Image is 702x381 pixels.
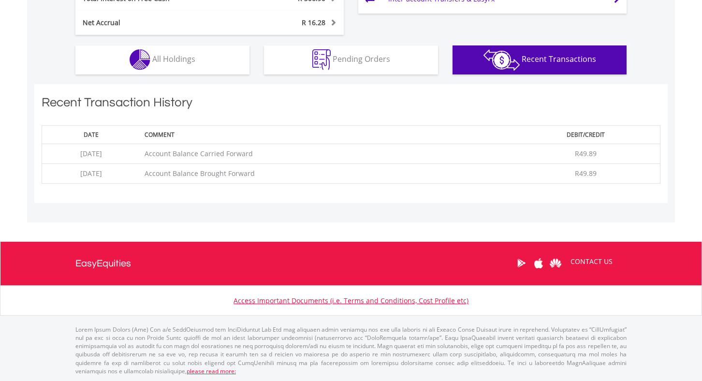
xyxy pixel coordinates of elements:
[152,54,195,64] span: All Holdings
[42,144,140,164] td: [DATE]
[312,49,331,70] img: pending_instructions-wht.png
[130,49,150,70] img: holdings-wht.png
[140,144,511,164] td: Account Balance Carried Forward
[564,248,619,275] a: CONTACT US
[453,45,627,74] button: Recent Transactions
[333,54,390,64] span: Pending Orders
[575,149,597,158] span: R49.89
[75,18,232,28] div: Net Accrual
[513,248,530,278] a: Google Play
[547,248,564,278] a: Huawei
[522,54,596,64] span: Recent Transactions
[483,49,520,71] img: transactions-zar-wht.png
[187,367,236,375] a: please read more:
[75,325,627,375] p: Lorem Ipsum Dolors (Ame) Con a/e SeddOeiusmod tem InciDiduntut Lab Etd mag aliquaen admin veniamq...
[511,125,660,144] th: Debit/Credit
[75,242,131,285] a: EasyEquities
[42,94,660,116] h1: Recent Transaction History
[140,125,511,144] th: Comment
[42,125,140,144] th: Date
[575,169,597,178] span: R49.89
[42,164,140,184] td: [DATE]
[75,45,249,74] button: All Holdings
[234,296,468,305] a: Access Important Documents (i.e. Terms and Conditions, Cost Profile etc)
[530,248,547,278] a: Apple
[264,45,438,74] button: Pending Orders
[140,164,511,184] td: Account Balance Brought Forward
[302,18,325,27] span: R 16.28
